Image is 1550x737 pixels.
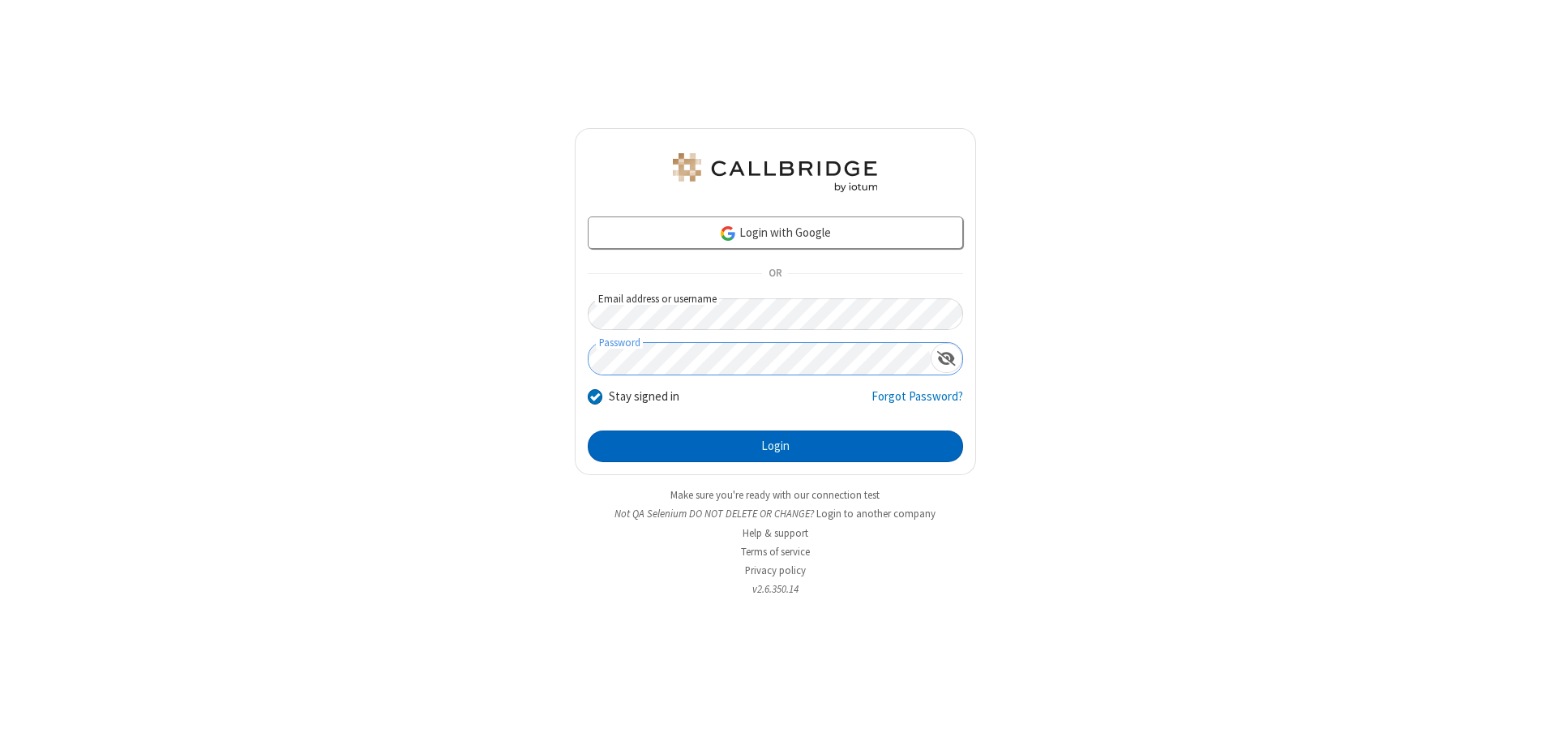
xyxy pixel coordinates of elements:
li: v2.6.350.14 [575,581,976,597]
button: Login to another company [816,506,936,521]
button: Login [588,431,963,463]
a: Privacy policy [745,563,806,577]
img: google-icon.png [719,225,737,242]
a: Terms of service [741,545,810,559]
input: Password [589,343,931,375]
a: Login with Google [588,216,963,249]
a: Help & support [743,526,808,540]
img: QA Selenium DO NOT DELETE OR CHANGE [670,153,880,192]
li: Not QA Selenium DO NOT DELETE OR CHANGE? [575,506,976,521]
label: Stay signed in [609,388,679,406]
input: Email address or username [588,298,963,330]
a: Forgot Password? [871,388,963,418]
span: OR [762,263,788,285]
a: Make sure you're ready with our connection test [670,488,880,502]
div: Show password [931,343,962,373]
